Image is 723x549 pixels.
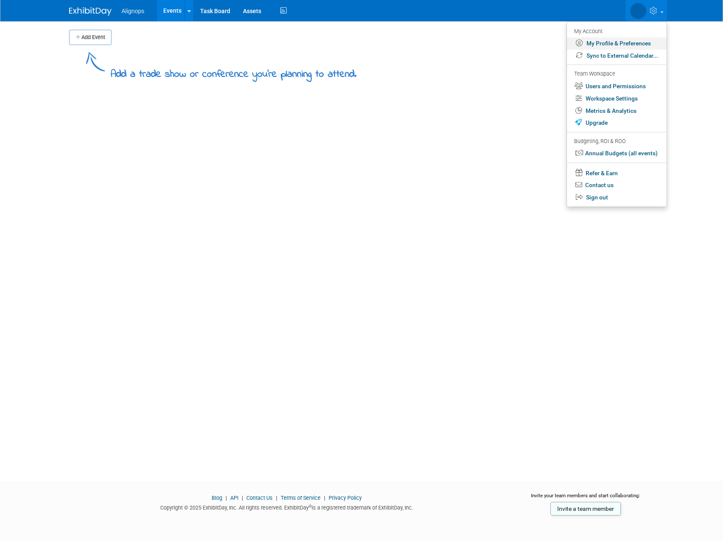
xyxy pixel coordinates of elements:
[309,504,312,509] sup: ®
[240,495,245,501] span: |
[274,495,279,501] span: |
[630,3,646,19] img: Julio Arias
[69,7,112,16] img: ExhibitDay
[111,61,357,82] div: Add a trade show or conference you're planning to attend.
[281,495,321,501] a: Terms of Service
[574,137,658,146] div: Budgeting, ROI & ROO
[69,30,112,45] button: Add Event
[574,26,658,36] div: My Account
[122,8,145,14] span: Alignops
[212,495,222,501] a: Blog
[322,495,327,501] span: |
[329,495,362,501] a: Privacy Policy
[567,50,667,62] a: Sync to External Calendar...
[567,147,667,160] a: Annual Budgets (all events)
[567,179,667,191] a: Contact us
[69,502,505,512] div: Copyright © 2025 ExhibitDay, Inc. All rights reserved. ExhibitDay is a registered trademark of Ex...
[223,495,229,501] span: |
[550,502,621,515] a: Invite a team member
[567,105,667,117] a: Metrics & Analytics
[567,92,667,105] a: Workspace Settings
[567,117,667,129] a: Upgrade
[567,191,667,204] a: Sign out
[517,492,654,505] div: Invite your team members and start collaborating:
[574,70,658,79] div: Team Workspace
[246,495,273,501] a: Contact Us
[567,166,667,179] a: Refer & Earn
[230,495,238,501] a: API
[567,80,667,92] a: Users and Permissions
[567,37,667,50] a: My Profile & Preferences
